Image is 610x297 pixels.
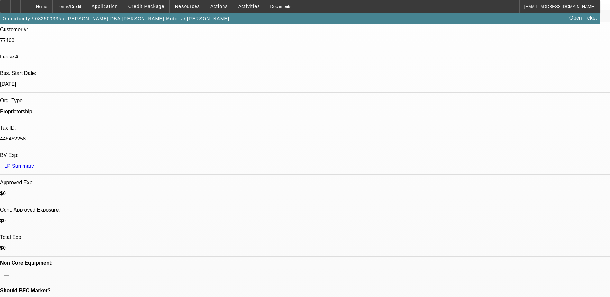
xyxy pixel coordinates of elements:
[123,0,169,13] button: Credit Package
[238,4,260,9] span: Activities
[210,4,228,9] span: Actions
[128,4,165,9] span: Credit Package
[4,163,34,169] a: LP Summary
[175,4,200,9] span: Resources
[91,4,118,9] span: Application
[567,13,599,23] a: Open Ticket
[170,0,205,13] button: Resources
[205,0,233,13] button: Actions
[233,0,265,13] button: Activities
[3,16,229,21] span: Opportunity / 082500335 / [PERSON_NAME] DBA [PERSON_NAME] Motors / [PERSON_NAME]
[86,0,123,13] button: Application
